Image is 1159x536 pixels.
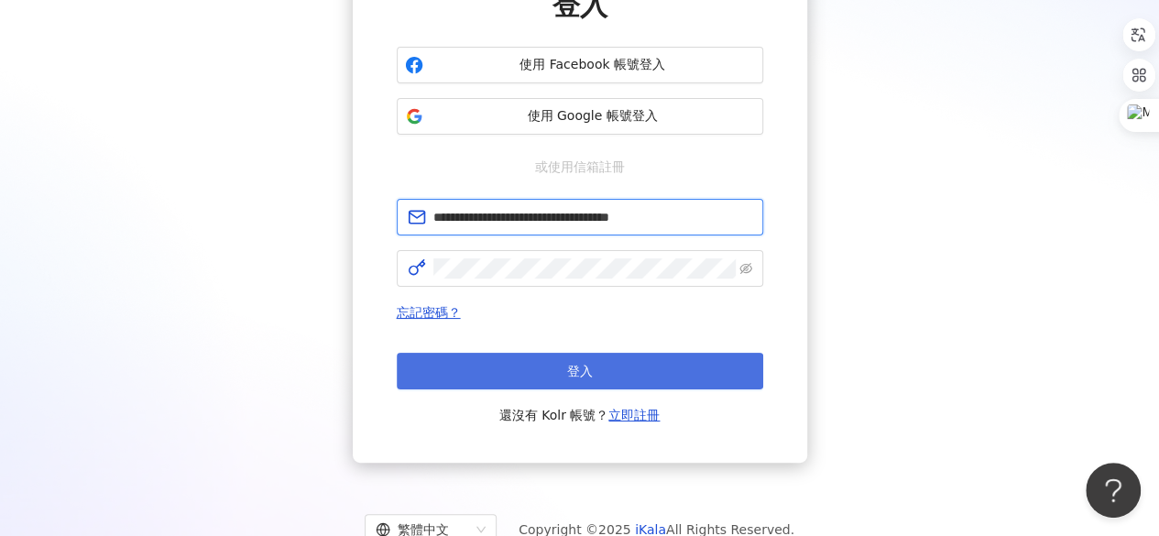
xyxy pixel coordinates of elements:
span: 還沒有 Kolr 帳號？ [499,404,661,426]
span: 登入 [567,364,593,378]
button: 使用 Facebook 帳號登入 [397,47,763,83]
iframe: Help Scout Beacon - Open [1086,463,1141,518]
button: 使用 Google 帳號登入 [397,98,763,135]
span: eye-invisible [739,262,752,275]
a: 忘記密碼？ [397,305,461,320]
button: 登入 [397,353,763,389]
a: 立即註冊 [608,408,660,422]
span: 使用 Google 帳號登入 [431,107,755,126]
span: 使用 Facebook 帳號登入 [431,56,755,74]
span: 或使用信箱註冊 [522,157,638,177]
